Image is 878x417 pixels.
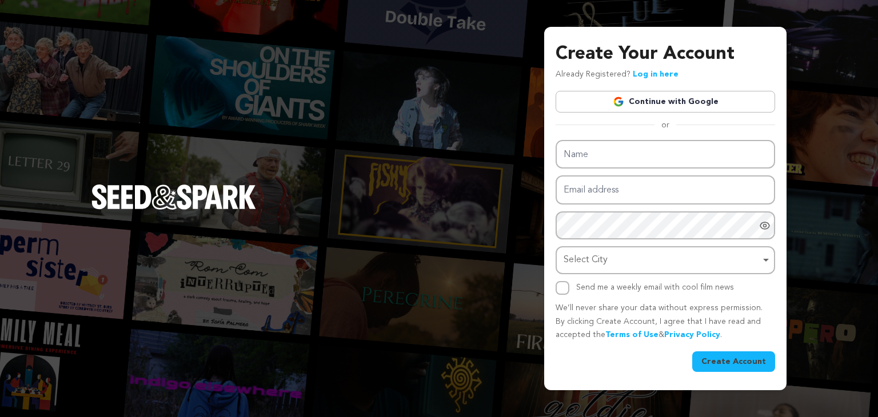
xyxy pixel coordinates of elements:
[605,331,658,339] a: Terms of Use
[556,41,775,68] h3: Create Your Account
[91,185,256,210] img: Seed&Spark Logo
[664,331,720,339] a: Privacy Policy
[613,96,624,107] img: Google logo
[556,140,775,169] input: Name
[759,220,771,231] a: Show password as plain text. Warning: this will display your password on the screen.
[576,283,734,291] label: Send me a weekly email with cool film news
[556,175,775,205] input: Email address
[556,302,775,342] p: We’ll never share your data without express permission. By clicking Create Account, I agree that ...
[91,185,256,232] a: Seed&Spark Homepage
[556,68,679,82] p: Already Registered?
[692,351,775,372] button: Create Account
[654,119,676,131] span: or
[556,91,775,113] a: Continue with Google
[564,252,760,268] div: Select City
[633,70,679,78] a: Log in here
